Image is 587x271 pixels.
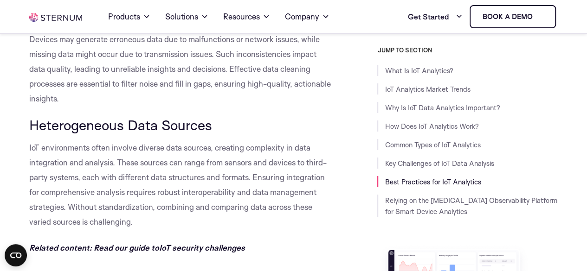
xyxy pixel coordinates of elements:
[29,143,327,227] span: IoT environments often involve diverse data sources, creating complexity in data integration and ...
[385,177,481,186] a: Best Practices for IoT Analytics
[385,196,557,216] a: Relying on the [MEDICAL_DATA] Observability Platform for Smart Device Analytics
[377,46,557,54] h3: JUMP TO SECTION
[159,243,245,252] a: IoT security challenges
[29,243,159,252] i: Related content: Read our guide to
[29,13,82,22] img: sternum iot
[536,13,543,20] img: sternum iot
[29,116,212,133] span: Heterogeneous Data Sources
[385,103,500,112] a: Why Is IoT Data Analytics Important?
[385,85,470,94] a: IoT Analytics Market Trends
[407,7,462,26] a: Get Started
[470,5,556,28] a: Book a demo
[385,66,453,75] a: What Is IoT Analytics?
[385,140,480,149] a: Common Types of IoT Analytics
[385,159,494,168] a: Key Challenges of IoT Data Analysis
[385,122,478,131] a: How Does IoT Analytics Work?
[5,244,27,266] button: Open CMP widget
